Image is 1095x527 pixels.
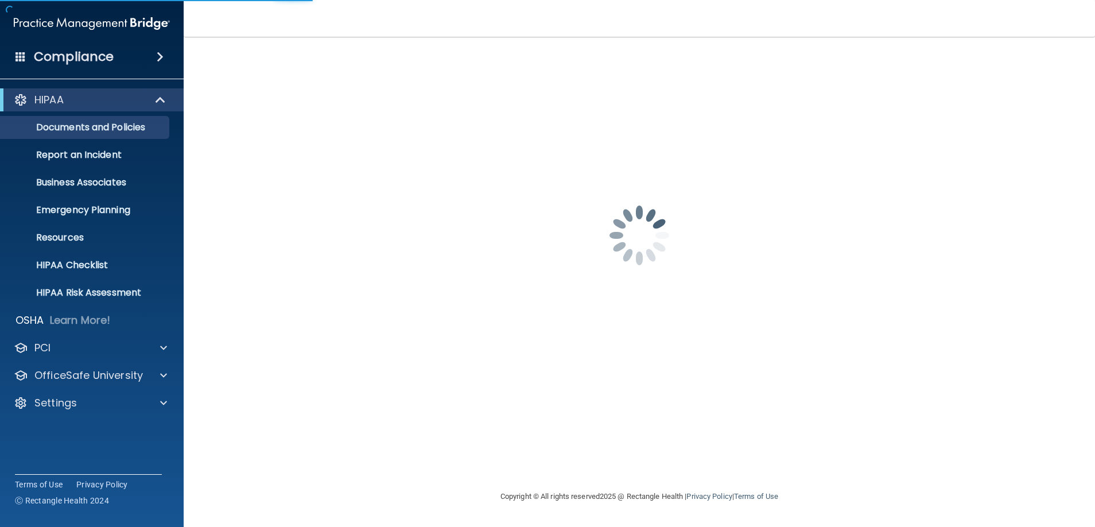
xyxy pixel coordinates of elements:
[50,313,111,327] p: Learn More!
[430,478,849,515] div: Copyright © All rights reserved 2025 @ Rectangle Health | |
[15,495,109,506] span: Ⓒ Rectangle Health 2024
[7,204,164,216] p: Emergency Planning
[14,396,167,410] a: Settings
[686,492,732,501] a: Privacy Policy
[582,178,697,293] img: spinner.e123f6fc.gif
[34,93,64,107] p: HIPAA
[7,287,164,299] p: HIPAA Risk Assessment
[7,177,164,188] p: Business Associates
[7,149,164,161] p: Report an Incident
[34,49,114,65] h4: Compliance
[7,259,164,271] p: HIPAA Checklist
[34,369,143,382] p: OfficeSafe University
[15,479,63,490] a: Terms of Use
[7,122,164,133] p: Documents and Policies
[34,341,51,355] p: PCI
[34,396,77,410] p: Settings
[734,492,778,501] a: Terms of Use
[14,341,167,355] a: PCI
[76,479,128,490] a: Privacy Policy
[14,369,167,382] a: OfficeSafe University
[14,12,170,35] img: PMB logo
[15,313,44,327] p: OSHA
[7,232,164,243] p: Resources
[14,93,166,107] a: HIPAA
